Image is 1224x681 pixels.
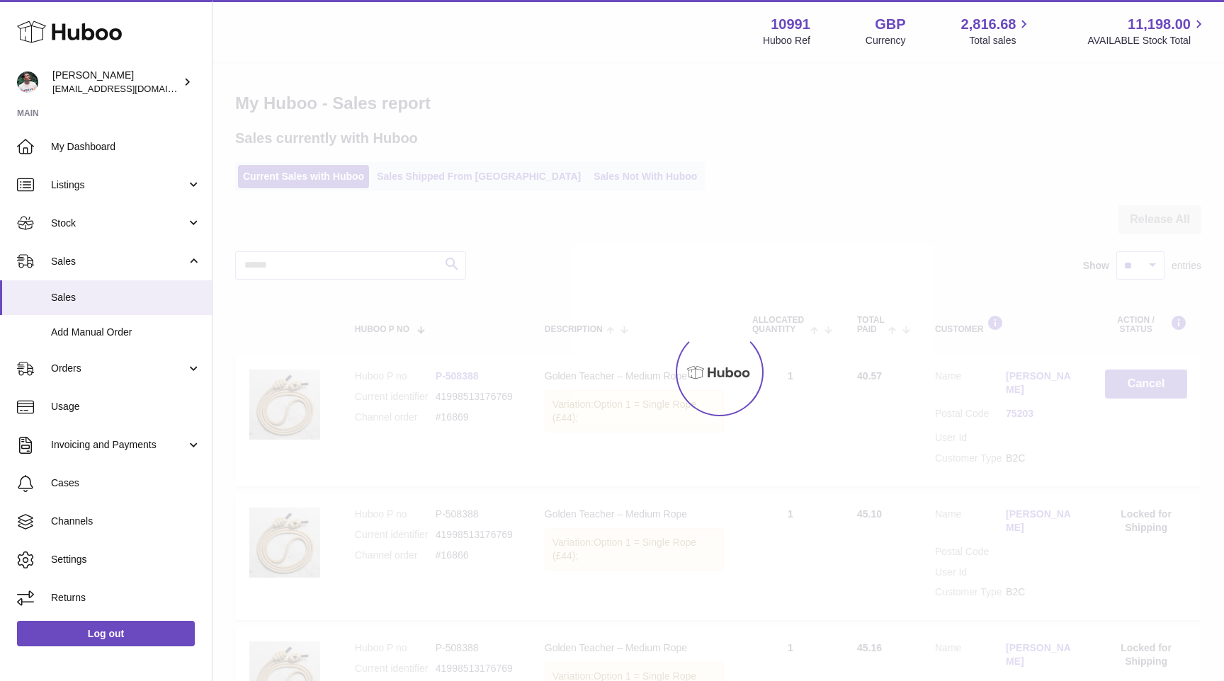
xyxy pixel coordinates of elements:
[51,255,186,268] span: Sales
[51,553,201,566] span: Settings
[1128,15,1191,34] span: 11,198.00
[51,140,201,154] span: My Dashboard
[51,362,186,375] span: Orders
[875,15,905,34] strong: GBP
[52,69,180,96] div: [PERSON_NAME]
[51,438,186,452] span: Invoicing and Payments
[1087,34,1207,47] span: AVAILABLE Stock Total
[961,15,1033,47] a: 2,816.68 Total sales
[51,591,201,605] span: Returns
[51,515,201,528] span: Channels
[961,15,1016,34] span: 2,816.68
[51,178,186,192] span: Listings
[51,217,186,230] span: Stock
[763,34,810,47] div: Huboo Ref
[51,326,201,339] span: Add Manual Order
[51,476,201,490] span: Cases
[969,34,1032,47] span: Total sales
[52,83,208,94] span: [EMAIL_ADDRESS][DOMAIN_NAME]
[17,621,195,646] a: Log out
[17,71,38,93] img: timshieff@gmail.com
[771,15,810,34] strong: 10991
[51,400,201,413] span: Usage
[51,291,201,304] span: Sales
[1087,15,1207,47] a: 11,198.00 AVAILABLE Stock Total
[866,34,906,47] div: Currency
